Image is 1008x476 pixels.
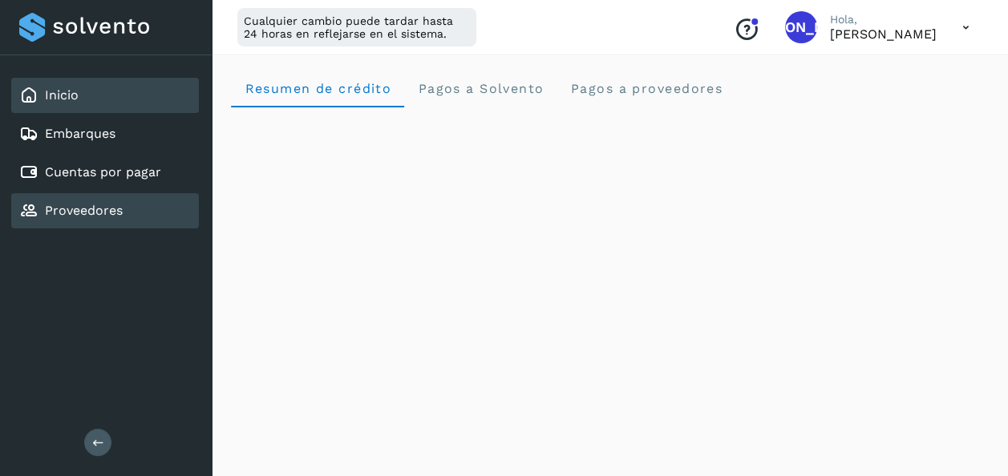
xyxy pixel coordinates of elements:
[830,26,937,42] p: Jaime Amaro
[11,193,199,228] div: Proveedores
[830,13,937,26] p: Hola,
[244,81,391,96] span: Resumen de crédito
[45,164,161,180] a: Cuentas por pagar
[45,126,115,141] a: Embarques
[11,116,199,151] div: Embarques
[45,87,79,103] a: Inicio
[45,203,123,218] a: Proveedores
[11,78,199,113] div: Inicio
[11,155,199,190] div: Cuentas por pagar
[237,8,476,46] div: Cualquier cambio puede tardar hasta 24 horas en reflejarse en el sistema.
[569,81,723,96] span: Pagos a proveedores
[417,81,544,96] span: Pagos a Solvento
